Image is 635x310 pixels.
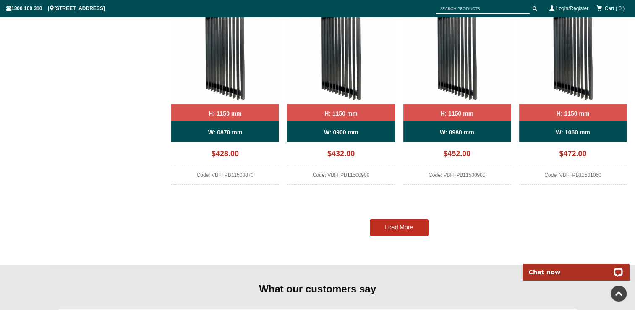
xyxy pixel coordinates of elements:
div: Code: VBFFPB11500870 [171,170,279,185]
b: H: 1150 mm [209,110,242,117]
div: Code: VBFFPB11501060 [519,170,627,185]
span: 1300 100 310 | [STREET_ADDRESS] [6,5,105,11]
span: Cart ( 0 ) [605,5,625,11]
div: What our customers say [57,282,578,296]
a: Load More [370,219,429,236]
a: Login/Register [556,5,588,11]
b: W: 0870 mm [208,129,242,136]
b: H: 1150 mm [557,110,590,117]
iframe: LiveChat chat widget [517,254,635,281]
input: SEARCH PRODUCTS [436,3,530,14]
div: $452.00 [403,146,511,166]
div: $428.00 [171,146,279,166]
div: $432.00 [287,146,395,166]
div: $472.00 [519,146,627,166]
b: H: 1150 mm [440,110,473,117]
div: Code: VBFFPB11500900 [287,170,395,185]
b: W: 1060 mm [556,129,590,136]
b: H: 1150 mm [324,110,358,117]
b: W: 0980 mm [440,129,474,136]
div: Code: VBFFPB11500980 [403,170,511,185]
b: W: 0900 mm [324,129,358,136]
